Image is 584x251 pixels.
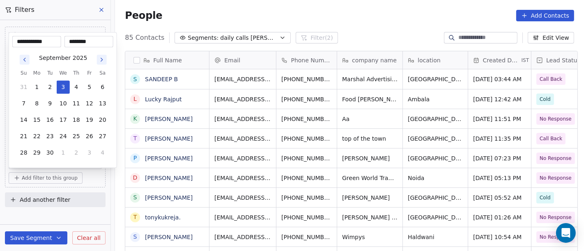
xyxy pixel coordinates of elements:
[30,114,44,127] button: 15
[83,97,96,110] button: 12
[83,81,96,94] button: 5
[96,114,109,127] button: 20
[30,97,44,110] button: 8
[96,81,109,94] button: 6
[96,130,109,143] button: 27
[44,97,57,110] button: 9
[70,81,83,94] button: 4
[17,114,30,127] button: 14
[83,69,96,78] th: Friday
[70,97,83,110] button: 11
[70,146,83,160] button: 2
[17,97,30,110] button: 7
[57,97,70,110] button: 10
[17,81,30,94] button: 31
[44,114,57,127] button: 16
[30,130,44,143] button: 22
[57,130,70,143] button: 24
[17,69,30,78] th: Sunday
[44,130,57,143] button: 23
[57,69,70,78] th: Wednesday
[57,114,70,127] button: 17
[44,69,57,78] th: Tuesday
[96,54,108,66] button: Go to next month
[70,69,83,78] th: Thursday
[83,146,96,160] button: 3
[96,69,109,78] th: Saturday
[83,130,96,143] button: 26
[70,114,83,127] button: 18
[17,146,30,160] button: 28
[57,81,70,94] button: 3
[30,146,44,160] button: 29
[83,114,96,127] button: 19
[96,146,109,160] button: 4
[39,54,87,63] div: September 2025
[19,54,30,66] button: Go to previous month
[70,130,83,143] button: 25
[57,146,70,160] button: 1
[30,69,44,78] th: Monday
[96,97,109,110] button: 13
[44,81,57,94] button: 2
[17,130,30,143] button: 21
[30,81,44,94] button: 1
[44,146,57,160] button: 30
